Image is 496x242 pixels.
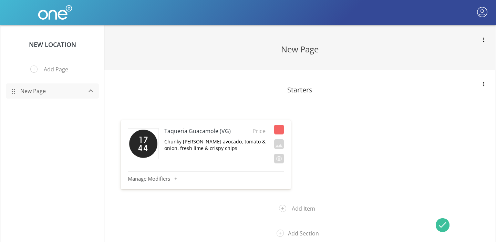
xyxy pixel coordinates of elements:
p: Chunky [PERSON_NAME] avocado, tomato & onion, fresh lime & crispy chips [164,138,266,151]
h4: Taqueria Guacamole (VG) [164,127,245,135]
img: Image Preview [128,129,158,159]
button: Add Item [274,200,325,218]
h3: Starters [132,85,468,94]
span: Price [248,127,266,135]
button: Add an image to this item [274,139,284,149]
button: Manage Modifiers [128,175,284,182]
button: Exclude this item when you publish your menu [274,154,284,163]
button: Add Page [25,60,80,78]
h2: New Page [132,43,468,55]
a: New Location [29,40,76,49]
a: New Page [17,84,82,98]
